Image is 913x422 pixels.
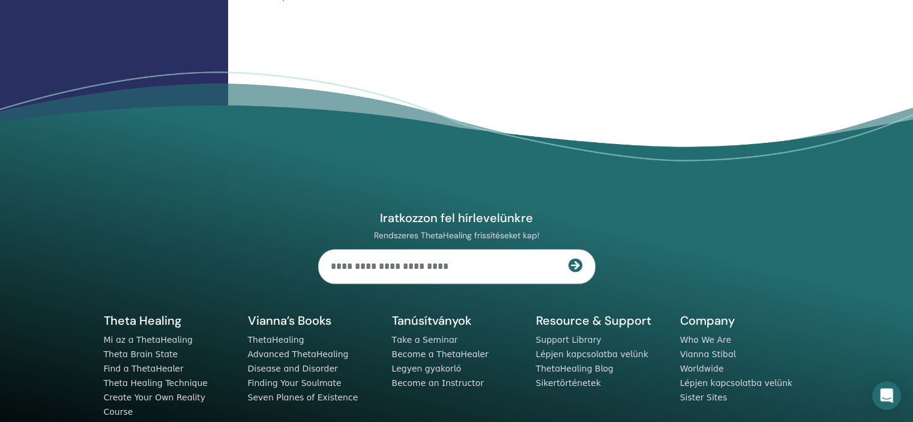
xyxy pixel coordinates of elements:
a: Become an Instructor [392,378,484,388]
p: Rendszeres ThetaHealing frissítéseket kap! [318,230,595,241]
a: Support Library [536,335,601,345]
a: Disease and Disorder [248,364,338,373]
a: Sikertörténetek [536,378,601,388]
a: Find a ThetaHealer [104,364,184,373]
a: ThetaHealing Blog [536,364,613,373]
a: Vianna Stibal [680,349,736,359]
a: Who We Are [680,335,731,345]
a: Mi az a ThetaHealing [104,335,193,345]
a: Finding Your Soulmate [248,378,342,388]
a: Advanced ThetaHealing [248,349,349,359]
a: Create Your Own Reality Course [104,393,206,417]
a: Become a ThetaHealer [392,349,489,359]
div: Open Intercom Messenger [872,381,901,410]
a: Take a Seminar [392,335,458,345]
a: Lépjen kapcsolatba velünk [536,349,648,359]
a: Theta Brain State [104,349,178,359]
h5: Theta Healing [104,313,234,328]
h5: Vianna’s Books [248,313,378,328]
a: ThetaHealing [248,335,304,345]
a: Seven Planes of Existence [248,393,358,402]
a: Worldwide [680,364,724,373]
h4: Iratkozzon fel hírlevelünkre [318,210,595,226]
a: Sister Sites [680,393,728,402]
a: Legyen gyakorló [392,364,462,373]
h5: Resource & Support [536,313,666,328]
h5: Tanúsítványok [392,313,522,328]
a: Lépjen kapcsolatba velünk [680,378,792,388]
a: Theta Healing Technique [104,378,208,388]
h5: Company [680,313,810,328]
